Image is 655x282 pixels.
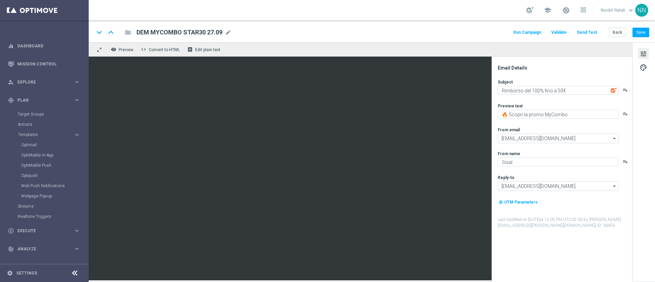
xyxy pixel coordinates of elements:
span: palette [640,63,647,72]
i: keyboard_arrow_right [74,132,80,138]
span: Explore [17,80,74,84]
a: Web Push Notifications [21,183,71,189]
div: Optipush [21,170,88,181]
button: Back [609,28,626,37]
button: equalizer Dashboard [8,43,81,49]
button: Templates keyboard_arrow_right [18,132,81,137]
label: Subject [498,79,513,85]
div: Realtime Triggers [18,211,88,222]
a: OptiMobile In-App [21,152,71,158]
span: school [544,6,551,14]
button: tune [638,48,649,59]
label: From name [498,151,520,157]
div: track_changes Analyze keyboard_arrow_right [8,246,81,252]
i: arrow_drop_down [611,134,618,143]
i: keyboard_arrow_right [74,79,80,85]
i: keyboard_arrow_right [74,264,80,270]
div: OptiMobile Push [21,160,88,170]
img: optiGenie.svg [611,87,617,93]
span: Analyze [17,247,74,251]
i: play_circle_outline [8,228,14,234]
button: receipt Edit plain text [186,45,223,54]
a: Dashboard [17,37,80,55]
i: gps_fixed [8,97,14,103]
button: play_circle_outline Execute keyboard_arrow_right [8,228,81,234]
button: Run Campaign [512,28,542,37]
input: Select [498,134,618,143]
i: keyboard_arrow_right [74,227,80,234]
i: playlist_add [623,87,628,93]
button: gps_fixed Plan keyboard_arrow_right [8,98,81,103]
div: Templates [18,133,74,137]
div: Plan [8,97,74,103]
div: Webpage Pop-up [21,191,88,201]
span: UTM Parameters [504,200,538,205]
span: Preview [119,47,133,52]
span: Validate [551,30,567,35]
div: OptiMobile In-App [21,150,88,160]
button: playlist_add [623,111,628,117]
div: Analyze [8,246,74,252]
div: Mission Control [8,55,80,73]
a: Mission Control [17,55,80,73]
button: code Convert to HTML [139,45,183,54]
button: Mission Control [8,61,81,67]
a: OptiMobile Push [21,163,71,168]
div: Templates [18,130,88,201]
button: remove_red_eye Preview [109,45,136,54]
span: tune [640,49,647,58]
button: person_search Explore keyboard_arrow_right [8,79,81,85]
label: From email [498,127,520,133]
label: Preview text [498,103,523,109]
i: remove_red_eye [111,47,116,52]
button: my_location UTM Parameters [498,198,538,206]
a: Webpage Pop-up [21,193,71,199]
span: keyboard_arrow_down [627,6,635,14]
span: Templates [18,133,67,137]
div: Dashboard [8,37,80,55]
label: Reply-to [498,175,514,180]
i: arrow_drop_down [611,182,618,191]
label: Last modified on [DATE] at 12:05 PM UTC-02:00 by [PERSON_NAME][EMAIL_ADDRESS][PERSON_NAME][DOMAIN... [498,217,631,228]
i: keyboard_arrow_right [74,246,80,252]
i: settings [7,270,13,276]
button: palette [638,62,649,73]
button: playlist_add [623,159,628,164]
span: Convert to HTML [149,47,180,52]
span: mode_edit [225,29,231,35]
div: Explore [8,79,74,85]
i: keyboard_arrow_up [106,27,116,38]
i: track_changes [8,246,14,252]
a: Optipush [21,173,71,178]
i: my_location [498,200,503,205]
div: Streams [18,201,88,211]
button: Save [632,28,649,37]
i: person_search [8,79,14,85]
a: Settings [16,271,37,275]
span: Plan [17,98,74,102]
div: Email Details [498,65,631,71]
button: Send Test [576,28,598,37]
i: keyboard_arrow_down [94,27,104,38]
div: Optimail [21,140,88,150]
a: Realtime Triggers [18,214,71,219]
span: Execute [17,229,74,233]
i: keyboard_arrow_right [74,97,80,103]
a: Streams [18,204,71,209]
a: Nicolo' Natalikeyboard_arrow_down [600,5,635,15]
span: DEM MYCOMBO STAR30 27.09 [136,28,222,36]
div: Web Push Notifications [21,181,88,191]
a: Actions [18,122,71,127]
i: equalizer [8,43,14,49]
span: | ID: 36455 [595,223,615,228]
div: Target Groups [18,109,88,119]
div: Execute [8,228,74,234]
